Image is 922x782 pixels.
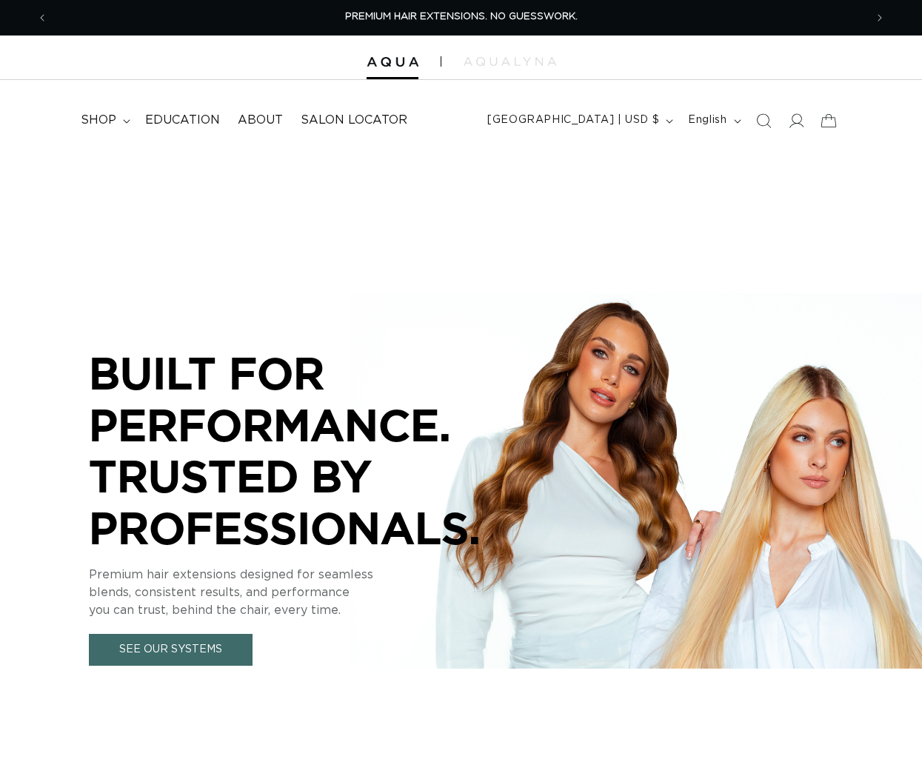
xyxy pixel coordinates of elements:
[145,113,220,128] span: Education
[863,4,896,32] button: Next announcement
[89,634,253,666] a: See Our Systems
[26,4,59,32] button: Previous announcement
[301,113,407,128] span: Salon Locator
[229,104,292,137] a: About
[89,347,533,553] p: BUILT FOR PERFORMANCE. TRUSTED BY PROFESSIONALS.
[238,113,283,128] span: About
[688,113,726,128] span: English
[478,107,679,135] button: [GEOGRAPHIC_DATA] | USD $
[72,104,136,137] summary: shop
[367,57,418,67] img: Aqua Hair Extensions
[81,113,116,128] span: shop
[464,57,556,66] img: aqualyna.com
[89,566,533,619] p: Premium hair extensions designed for seamless blends, consistent results, and performance you can...
[679,107,746,135] button: English
[747,104,780,137] summary: Search
[136,104,229,137] a: Education
[487,113,659,128] span: [GEOGRAPHIC_DATA] | USD $
[292,104,416,137] a: Salon Locator
[345,12,578,21] span: PREMIUM HAIR EXTENSIONS. NO GUESSWORK.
